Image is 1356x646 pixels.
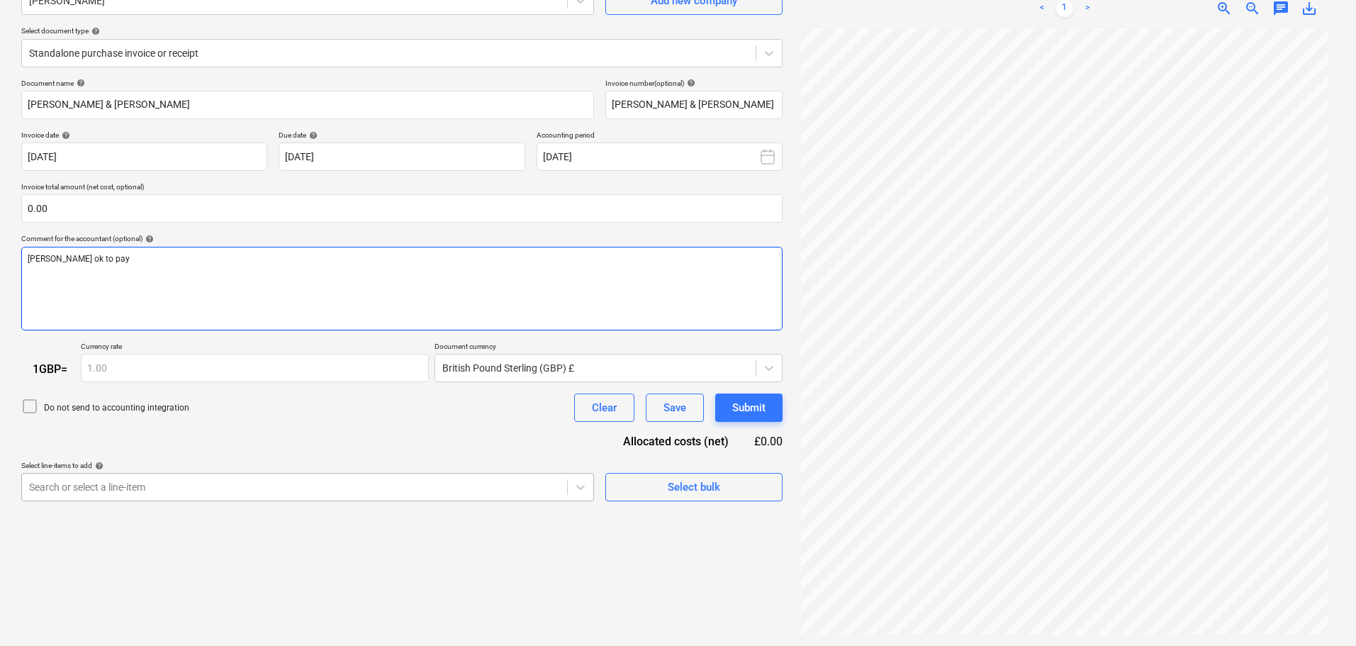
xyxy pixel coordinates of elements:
[751,433,783,450] div: £0.00
[44,402,189,414] p: Do not send to accounting integration
[663,399,686,417] div: Save
[306,131,318,140] span: help
[21,194,783,223] input: Invoice total amount (net cost, optional)
[279,143,525,171] input: Due date not specified
[605,473,783,501] button: Select bulk
[537,130,783,143] p: Accounting period
[715,394,783,422] button: Submit
[279,130,525,140] div: Due date
[21,461,594,470] div: Select line-items to add
[21,362,81,376] div: 1 GBP =
[592,399,617,417] div: Clear
[646,394,704,422] button: Save
[574,394,634,422] button: Clear
[668,478,720,496] div: Select bulk
[605,91,783,119] input: Invoice number
[89,27,100,35] span: help
[537,143,783,171] button: [DATE]
[21,130,267,140] div: Invoice date
[684,79,695,87] span: help
[21,26,783,35] div: Select document type
[21,79,594,88] div: Document name
[142,235,154,243] span: help
[21,182,783,194] p: Invoice total amount (net cost, optional)
[435,342,783,354] p: Document currency
[81,342,429,354] p: Currency rate
[74,79,85,87] span: help
[1285,578,1356,646] iframe: Chat Widget
[21,143,267,171] input: Invoice date not specified
[21,91,594,119] input: Document name
[21,234,783,243] div: Comment for the accountant (optional)
[59,131,70,140] span: help
[732,399,766,417] div: Submit
[28,254,130,264] span: [PERSON_NAME] ok to pay
[605,79,783,88] div: Invoice number (optional)
[92,462,103,470] span: help
[598,433,751,450] div: Allocated costs (net)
